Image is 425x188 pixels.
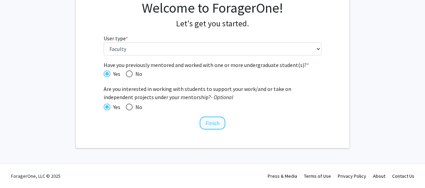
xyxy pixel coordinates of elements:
a: Contact Us [392,173,414,179]
a: About [373,173,385,179]
i: - Optional [211,94,233,100]
label: User type [104,34,128,42]
mat-radio-group: Have you previously mentored and worked with one or more undergraduate student(s)? [104,69,321,78]
iframe: Chat [5,157,29,183]
a: Press & Media [268,173,297,179]
div: ForagerOne, LLC © 2025 [11,164,61,188]
span: Have you previously mentored and worked with one or more undergraduate student(s)? [104,61,321,69]
h4: Let's get you started. [104,19,321,29]
span: Are you interested in working with students to support your work/and or take on independent proje... [104,85,321,101]
span: No [133,70,142,78]
a: Privacy Policy [338,173,366,179]
span: No [133,103,142,111]
span: Yes [110,103,120,111]
span: Yes [110,70,120,78]
button: Finish [200,117,225,130]
a: Terms of Use [304,173,331,179]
